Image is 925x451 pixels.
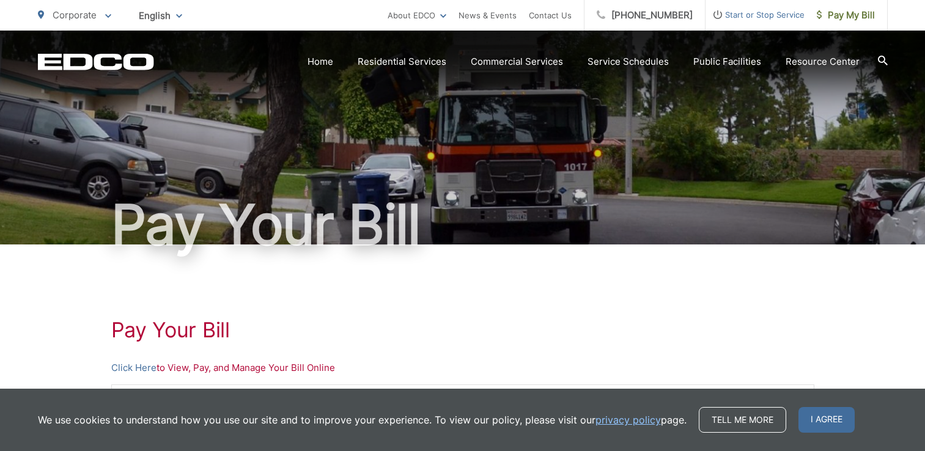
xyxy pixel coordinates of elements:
[388,8,446,23] a: About EDCO
[798,407,855,433] span: I agree
[38,53,154,70] a: EDCD logo. Return to the homepage.
[111,361,814,375] p: to View, Pay, and Manage Your Bill Online
[529,8,572,23] a: Contact Us
[817,8,875,23] span: Pay My Bill
[459,8,517,23] a: News & Events
[38,194,888,255] h1: Pay Your Bill
[699,407,786,433] a: Tell me more
[38,413,687,427] p: We use cookies to understand how you use our site and to improve your experience. To view our pol...
[595,413,661,427] a: privacy policy
[471,54,563,69] a: Commercial Services
[111,361,157,375] a: Click Here
[130,5,191,26] span: English
[111,318,814,342] h1: Pay Your Bill
[786,54,860,69] a: Resource Center
[588,54,669,69] a: Service Schedules
[308,54,333,69] a: Home
[53,9,97,21] span: Corporate
[693,54,761,69] a: Public Facilities
[358,54,446,69] a: Residential Services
